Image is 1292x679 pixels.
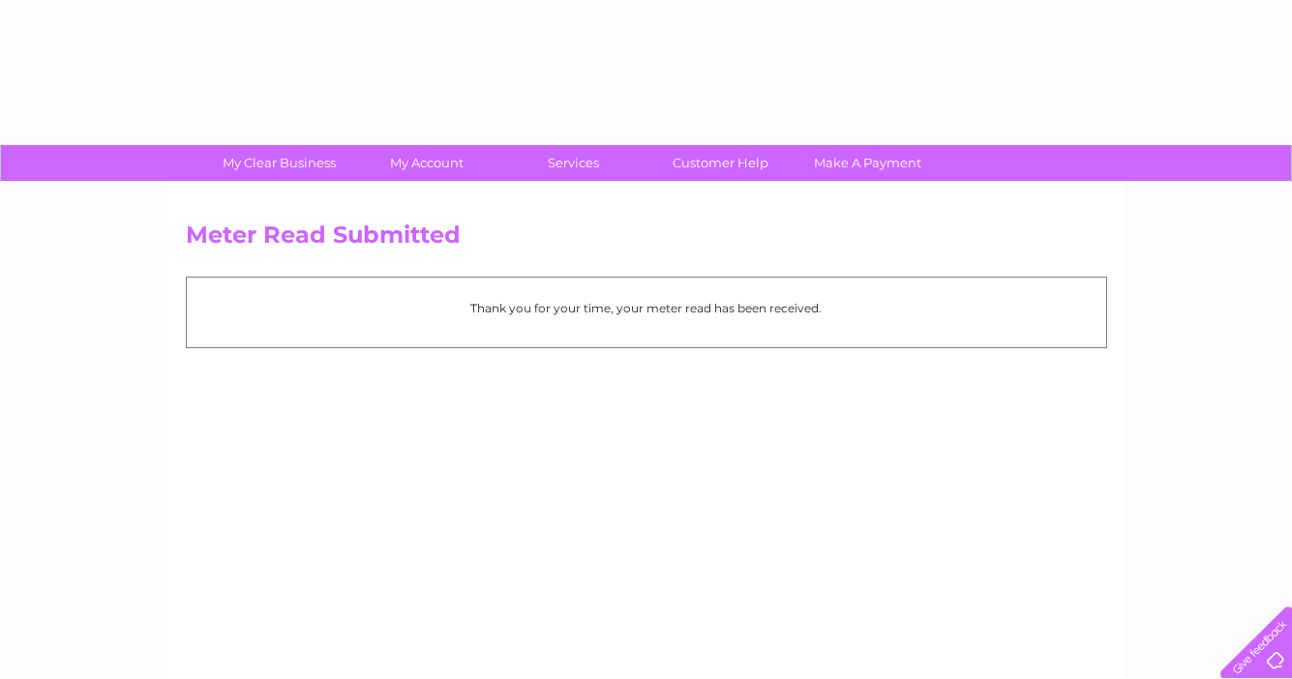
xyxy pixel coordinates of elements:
[199,145,359,181] a: My Clear Business
[186,221,1107,258] h2: Meter Read Submitted
[494,145,653,181] a: Services
[788,145,947,181] a: Make A Payment
[196,299,1097,317] p: Thank you for your time, your meter read has been received.
[346,145,506,181] a: My Account
[641,145,800,181] a: Customer Help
